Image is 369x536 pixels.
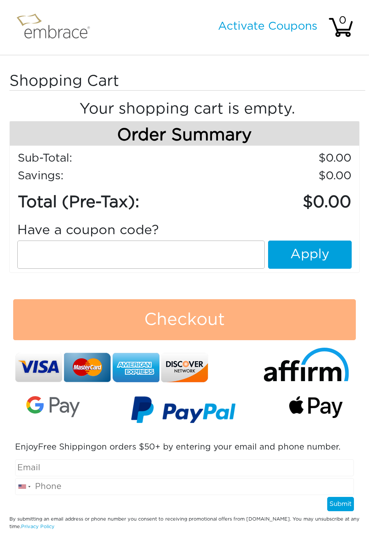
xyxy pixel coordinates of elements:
td: 0.00 [201,150,352,167]
img: paypal-v3.png [131,390,236,433]
td: Savings : [17,167,201,185]
img: Google-Pay-Logo.svg [26,396,80,417]
img: cart [328,14,354,41]
img: logo.png [13,9,100,45]
img: affirm-logo.svg [259,348,354,382]
button: Checkout [13,299,356,341]
h4: Your shopping cart is empty. [15,100,360,118]
td: Total (Pre-Tax): [17,185,201,215]
h3: Shopping Cart [9,72,241,90]
td: Sub-Total: [17,150,201,167]
div: United States: +1 [15,478,33,495]
button: Apply [268,241,352,269]
a: Privacy Policy [21,524,55,529]
img: credit-cards.png [15,348,208,388]
input: Email [15,459,354,476]
div: By submitting an email address or phone number you consent to receiving promotional offers from [... [9,516,360,530]
td: 0.00 [201,167,352,185]
a: Activate Coupons [218,21,317,32]
a: 0 [328,23,354,31]
input: Phone [15,478,354,495]
img: fullApplePay.png [289,396,343,418]
span: Free Shipping [38,443,96,451]
p: Enjoy on orders $50+ by entering your email and phone number. [15,441,354,453]
button: Submit [327,497,354,511]
td: 0.00 [201,185,352,215]
div: Have a coupon code? [12,221,357,241]
div: 0 [329,13,356,29]
h4: Order Summary [10,121,359,146]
